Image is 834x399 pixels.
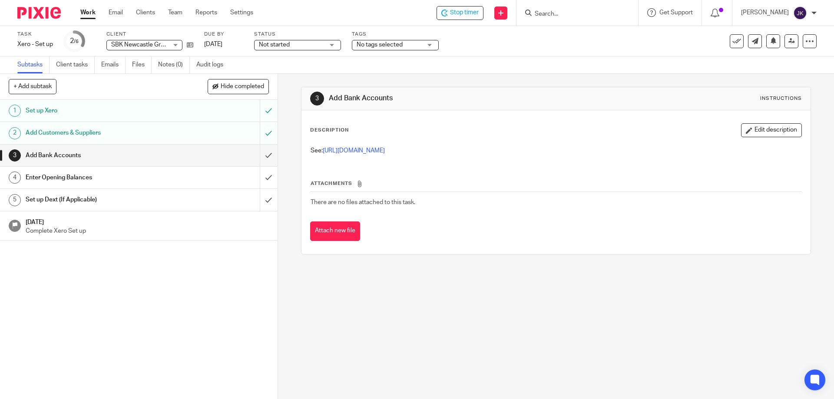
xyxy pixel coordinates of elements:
[196,56,230,73] a: Audit logs
[221,83,264,90] span: Hide completed
[9,105,21,117] div: 1
[26,104,176,117] h1: Set up Xero
[310,221,360,241] button: Attach new file
[204,31,243,38] label: Due by
[311,199,415,205] span: There are no files attached to this task.
[230,8,253,17] a: Settings
[111,42,193,48] span: SBK Newcastle Group Limited
[26,193,176,206] h1: Set up Dext (If Applicable)
[437,6,483,20] div: SBK Newcastle Group Limited - Xero - Set up
[352,31,439,38] label: Tags
[793,6,807,20] img: svg%3E
[26,126,176,139] h1: Add Customers & Suppliers
[26,216,269,227] h1: [DATE]
[9,194,21,206] div: 5
[310,92,324,106] div: 3
[310,127,349,134] p: Description
[26,171,176,184] h1: Enter Opening Balances
[659,10,693,16] span: Get Support
[168,8,182,17] a: Team
[450,8,479,17] span: Stop timer
[17,7,61,19] img: Pixie
[311,146,801,155] p: See:
[56,56,95,73] a: Client tasks
[259,42,290,48] span: Not started
[17,31,53,38] label: Task
[534,10,612,18] input: Search
[26,227,269,235] p: Complete Xero Set up
[158,56,190,73] a: Notes (0)
[74,39,79,44] small: /6
[17,40,53,49] div: Xero - Set up
[136,8,155,17] a: Clients
[329,94,575,103] h1: Add Bank Accounts
[106,31,193,38] label: Client
[741,123,802,137] button: Edit description
[9,79,56,94] button: + Add subtask
[208,79,269,94] button: Hide completed
[323,148,385,154] a: [URL][DOMAIN_NAME]
[9,149,21,162] div: 3
[741,8,789,17] p: [PERSON_NAME]
[195,8,217,17] a: Reports
[9,127,21,139] div: 2
[132,56,152,73] a: Files
[311,181,352,186] span: Attachments
[357,42,403,48] span: No tags selected
[204,41,222,47] span: [DATE]
[760,95,802,102] div: Instructions
[254,31,341,38] label: Status
[109,8,123,17] a: Email
[26,149,176,162] h1: Add Bank Accounts
[70,36,79,46] div: 2
[80,8,96,17] a: Work
[17,56,50,73] a: Subtasks
[9,171,21,184] div: 4
[101,56,126,73] a: Emails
